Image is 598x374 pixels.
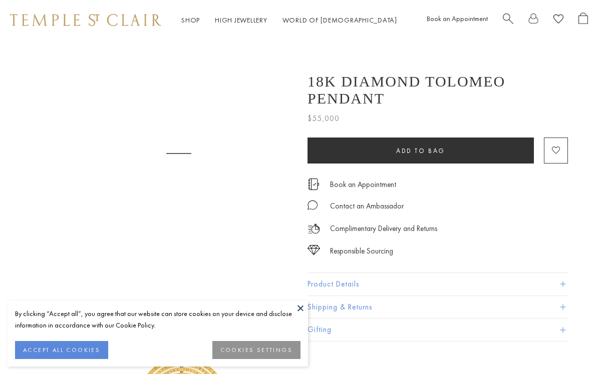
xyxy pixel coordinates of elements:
a: Book an Appointment [330,179,396,190]
a: Book an Appointment [427,14,488,23]
iframe: Gorgias live chat messenger [548,327,588,364]
button: COOKIES SETTINGS [212,341,301,359]
a: Search [503,12,513,28]
a: High JewelleryHigh Jewellery [215,15,267,24]
span: Add to bag [396,146,445,155]
a: Open Shopping Bag [578,12,588,28]
div: Responsible Sourcing [330,245,393,257]
h1: 18K Diamond Tolomeo Pendant [308,73,568,107]
p: Complimentary Delivery and Returns [330,222,437,235]
button: ACCEPT ALL COOKIES [15,341,108,359]
img: Temple St. Clair [10,14,161,26]
a: ShopShop [181,15,200,24]
span: $55,000 [308,112,340,125]
button: Product Details [308,273,568,295]
div: By clicking “Accept all”, you agree that our website can store cookies on your device and disclos... [15,308,301,331]
button: Gifting [308,318,568,341]
a: View Wishlist [553,12,563,28]
img: icon_delivery.svg [308,222,320,235]
img: icon_appointment.svg [308,178,320,190]
a: World of [DEMOGRAPHIC_DATA]World of [DEMOGRAPHIC_DATA] [282,15,397,24]
img: MessageIcon-01_2.svg [308,200,318,210]
nav: Main navigation [181,14,397,26]
div: Contact an Ambassador [330,200,404,212]
button: Add to bag [308,137,534,163]
button: Shipping & Returns [308,296,568,318]
img: icon_sourcing.svg [308,245,320,255]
